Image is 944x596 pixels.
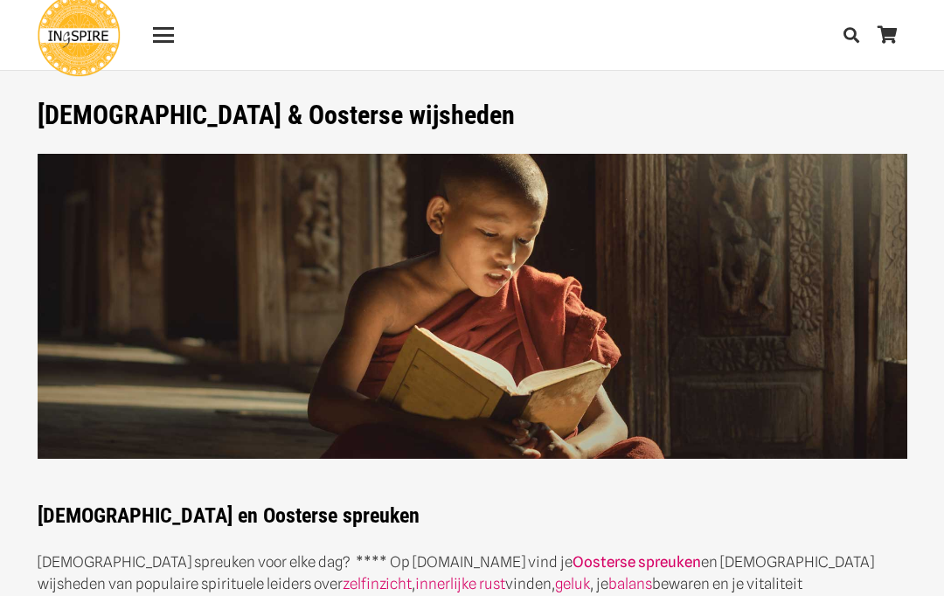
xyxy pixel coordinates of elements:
a: geluk [555,575,590,593]
a: Oosterse spreuken [573,553,701,571]
a: innerlijke rust [415,575,505,593]
a: Zoeken [834,13,869,57]
strong: [DEMOGRAPHIC_DATA] en Oosterse spreuken [38,503,420,528]
a: Menu [141,24,185,45]
a: zelfinzicht [343,575,412,593]
h1: [DEMOGRAPHIC_DATA] & Oosterse wijsheden [38,100,907,131]
a: balans [608,575,652,593]
img: Ontdek de mooiste boeddhistische spreuken en oosterse wijsheden van Ingspire.nl [38,154,907,460]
